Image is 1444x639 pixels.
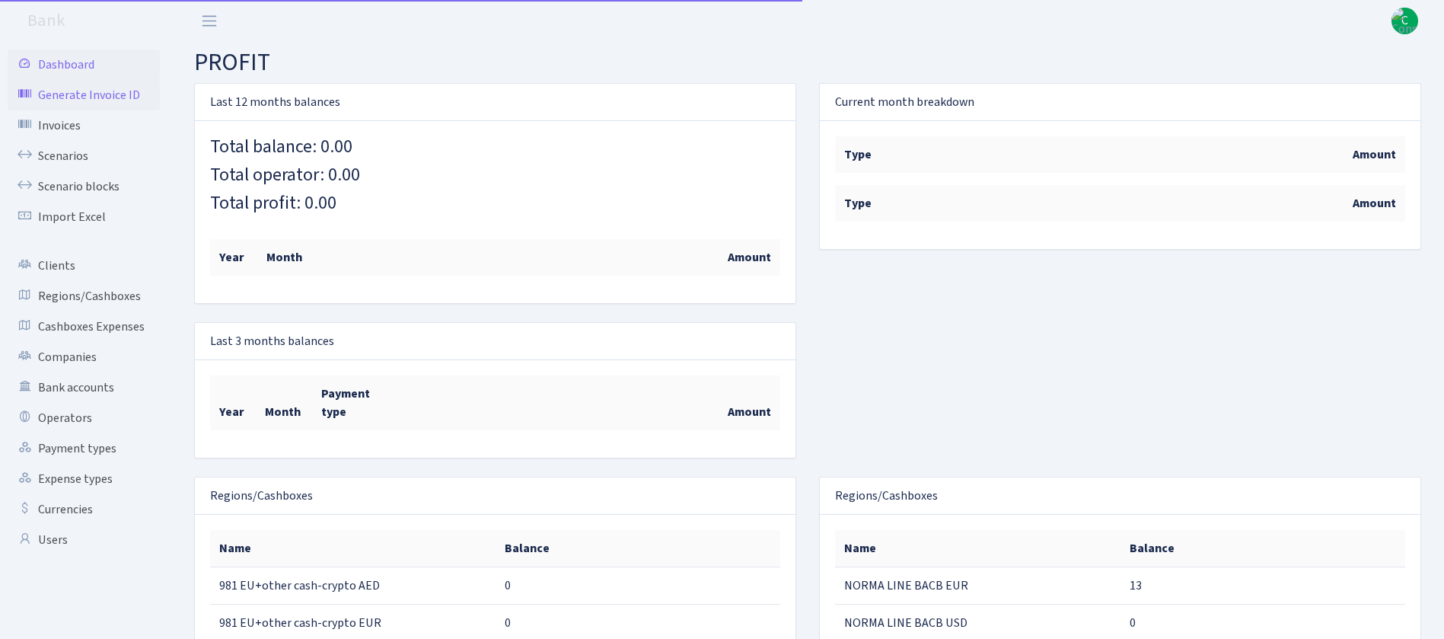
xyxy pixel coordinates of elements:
th: Name [210,530,496,567]
td: 981 EU+other cash-crypto AED [210,567,496,604]
a: Dashboard [8,50,160,80]
td: 0 [496,567,781,604]
a: Clients [8,251,160,281]
a: Import Excel [8,202,160,232]
div: Last 12 months balances [195,84,795,121]
th: Payment type [312,375,381,430]
th: Balance [496,530,781,567]
div: Last 3 months balances [195,323,795,360]
a: Regions/Cashboxes [8,281,160,312]
h4: Total profit: 0.00 [210,193,780,215]
a: Generate Invoice ID [8,80,160,110]
a: Scenarios [8,141,160,171]
a: Invoices [8,110,160,141]
img: Consultant [1391,8,1418,34]
th: Year [210,239,257,276]
th: Amount [381,375,780,430]
th: Amount [1120,185,1406,222]
th: Type [835,136,1120,173]
h4: Total balance: 0.00 [210,136,780,158]
a: Cashboxes Expenses [8,312,160,342]
a: Scenario blocks [8,171,160,202]
th: Month [257,239,315,276]
h4: Total operator: 0.00 [210,165,780,187]
div: Regions/Cashboxes [820,478,1420,515]
a: Currencies [8,494,160,525]
a: Companies [8,342,160,372]
th: Balance [1120,530,1406,567]
a: Operators [8,403,160,433]
a: Expense types [8,464,160,494]
th: Amount [1120,136,1406,173]
td: 13 [1120,567,1406,604]
th: Year [210,375,256,430]
button: Toggle navigation [190,8,228,34]
th: Amount [314,239,780,276]
a: Bank accounts [8,372,160,403]
td: NORMA LINE BACB EUR [835,567,1120,604]
a: C [1391,8,1418,34]
a: Payment types [8,433,160,464]
div: Regions/Cashboxes [195,478,795,515]
th: Type [835,185,1120,222]
div: Current month breakdown [820,84,1420,121]
th: Month [256,375,312,430]
th: Name [835,530,1120,567]
span: PROFIT [194,45,270,80]
a: Users [8,525,160,555]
